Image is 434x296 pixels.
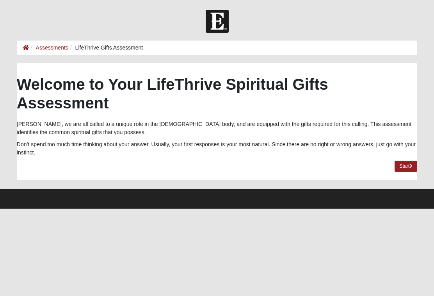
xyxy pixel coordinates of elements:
p: Don’t spend too much time thinking about your answer. Usually, your first responses is your most ... [17,140,417,157]
p: [PERSON_NAME], we are all called to a unique role in the [DEMOGRAPHIC_DATA] body, and are equippe... [17,120,417,136]
a: Start [395,161,417,172]
li: LifeThrive Gifts Assessment [68,44,143,52]
img: Church of Eleven22 Logo [206,10,229,33]
a: Assessments [36,44,68,51]
h2: Welcome to Your LifeThrive Spiritual Gifts Assessment [17,75,417,112]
